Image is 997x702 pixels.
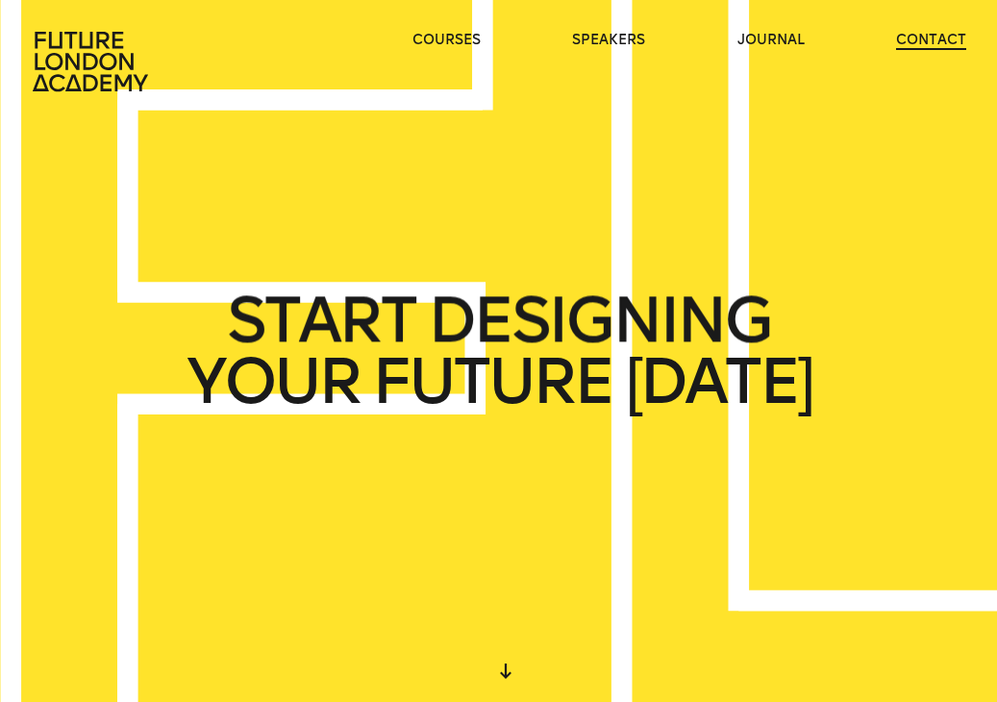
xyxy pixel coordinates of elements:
[896,31,966,50] a: contact
[737,31,805,50] a: journal
[186,351,359,413] span: YOUR
[427,289,770,351] span: DESIGNING
[226,289,414,351] span: START
[412,31,481,50] a: courses
[372,351,612,413] span: FUTURE
[625,351,811,413] span: [DATE]
[572,31,645,50] a: speakers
